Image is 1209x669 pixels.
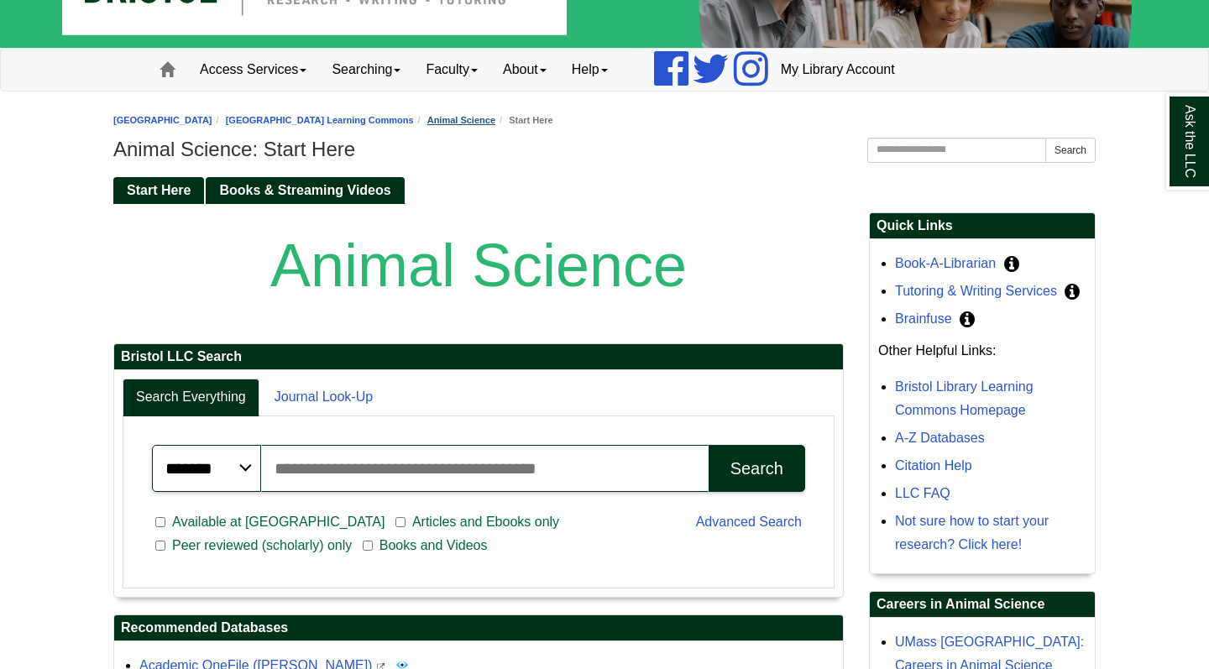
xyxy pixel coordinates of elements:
a: Citation Help [895,458,972,473]
span: Available at [GEOGRAPHIC_DATA] [165,512,391,532]
a: Start Here [113,177,204,205]
li: Start Here [495,112,553,128]
h2: Bristol LLC Search [114,344,843,370]
input: Available at [GEOGRAPHIC_DATA] [155,515,165,530]
a: Faculty [413,49,490,91]
a: Tutoring & Writing Services [895,284,1057,298]
a: Help [559,49,620,91]
div: Search [730,459,783,478]
a: A-Z Databases [895,431,985,445]
a: Searching [319,49,413,91]
input: Books and Videos [363,538,373,553]
a: Access Services [187,49,319,91]
a: LLC FAQ [895,486,950,500]
a: Not sure how to start your research? Click here! [895,514,1049,551]
span: Peer reviewed (scholarly) only [165,536,359,556]
p: Other Helpful Links: [878,339,1086,363]
span: Books & Streaming Videos [219,183,390,197]
a: Search Everything [123,379,259,416]
input: Peer reviewed (scholarly) only [155,538,165,553]
button: Search [709,445,805,492]
nav: breadcrumb [113,112,1096,128]
span: Start Here [127,183,191,197]
a: Journal Look-Up [261,379,386,416]
button: Search [1045,138,1096,163]
a: Animal Science [427,115,495,125]
a: About [490,49,559,91]
a: [GEOGRAPHIC_DATA] [113,115,212,125]
h1: Animal Science: Start Here [113,138,1096,161]
a: Brainfuse [895,311,952,326]
div: Guide Pages [113,175,1096,204]
a: Book-A-Librarian [895,256,996,270]
span: Articles and Ebooks only [406,512,566,532]
input: Articles and Ebooks only [395,515,406,530]
a: Books & Streaming Videos [206,177,404,205]
a: Bristol Library Learning Commons Homepage [895,379,1034,417]
span: Books and Videos [373,536,495,556]
span: Animal Science [270,232,687,299]
h2: Recommended Databases [114,615,843,641]
a: [GEOGRAPHIC_DATA] Learning Commons [226,115,414,125]
a: My Library Account [768,49,908,91]
a: Advanced Search [696,515,802,529]
h2: Careers in Animal Science [870,592,1095,618]
h2: Quick Links [870,213,1095,239]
